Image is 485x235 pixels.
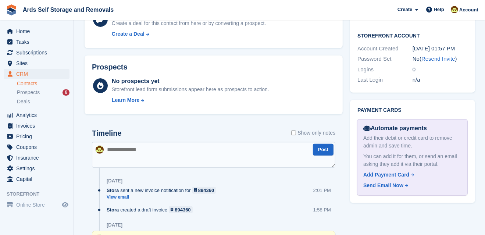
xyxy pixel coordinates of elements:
[92,129,122,138] h2: Timeline
[17,98,30,105] span: Deals
[16,142,60,152] span: Coupons
[421,56,455,62] a: Resend Invite
[17,89,69,96] a: Prospects 6
[6,4,17,15] img: stora-icon-8386f47178a22dfd0bd8f6a31ec36ba5ce8667c1dd55bd0f319d3a0aa187defe.svg
[112,77,269,86] div: No prospects yet
[107,222,122,228] div: [DATE]
[413,44,468,53] div: [DATE] 01:57 PM
[4,163,69,174] a: menu
[96,146,104,154] img: Mark McFerran
[16,110,60,120] span: Analytics
[16,174,60,184] span: Capital
[112,86,269,93] div: Storefront lead form submissions appear here as prospects to action.
[16,47,60,58] span: Subscriptions
[7,191,73,198] span: Storefront
[291,129,296,137] input: Show only notes
[4,58,69,68] a: menu
[17,80,69,87] a: Contacts
[4,142,69,152] a: menu
[397,6,412,13] span: Create
[61,200,69,209] a: Preview store
[413,65,468,74] div: 0
[107,178,122,184] div: [DATE]
[4,110,69,120] a: menu
[16,131,60,142] span: Pricing
[4,200,69,210] a: menu
[16,37,60,47] span: Tasks
[112,30,145,38] div: Create a Deal
[175,206,190,213] div: 894360
[16,58,60,68] span: Sites
[4,37,69,47] a: menu
[198,187,214,194] div: 894360
[192,187,216,194] a: 894360
[169,206,193,213] a: 894360
[313,144,334,156] button: Post
[4,131,69,142] a: menu
[107,187,119,194] span: Stora
[112,96,269,104] a: Learn More
[363,171,459,179] a: Add Payment Card
[107,206,196,213] div: created a draft invoice
[420,56,457,62] span: ( )
[413,55,468,63] div: No
[313,206,331,213] div: 1:58 PM
[357,32,468,39] h2: Storefront Account
[291,129,335,137] label: Show only notes
[363,171,409,179] div: Add Payment Card
[4,153,69,163] a: menu
[107,194,220,200] a: View email
[313,187,331,194] div: 2:01 PM
[16,26,60,36] span: Home
[413,76,468,84] div: n/a
[4,121,69,131] a: menu
[16,153,60,163] span: Insurance
[112,30,266,38] a: Create a Deal
[357,44,413,53] div: Account Created
[16,121,60,131] span: Invoices
[459,6,478,14] span: Account
[16,69,60,79] span: CRM
[363,153,461,168] div: You can add it for them, or send an email asking they add it via their portal.
[357,107,468,113] h2: Payment cards
[357,76,413,84] div: Last Login
[4,26,69,36] a: menu
[20,4,117,16] a: Ards Self Storage and Removals
[107,187,220,194] div: sent a new invoice notification for
[451,6,458,13] img: Mark McFerran
[434,6,444,13] span: Help
[112,19,266,27] div: Create a deal for this contact from here or by converting a prospect.
[17,98,69,106] a: Deals
[363,124,461,133] div: Automate payments
[107,206,119,213] span: Stora
[357,55,413,63] div: Password Set
[16,163,60,174] span: Settings
[357,65,413,74] div: Logins
[112,96,139,104] div: Learn More
[92,63,128,71] h2: Prospects
[363,134,461,150] div: Add their debit or credit card to remove admin and save time.
[363,182,403,189] div: Send Email Now
[4,69,69,79] a: menu
[16,200,60,210] span: Online Store
[4,47,69,58] a: menu
[4,174,69,184] a: menu
[17,89,40,96] span: Prospects
[63,89,69,96] div: 6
